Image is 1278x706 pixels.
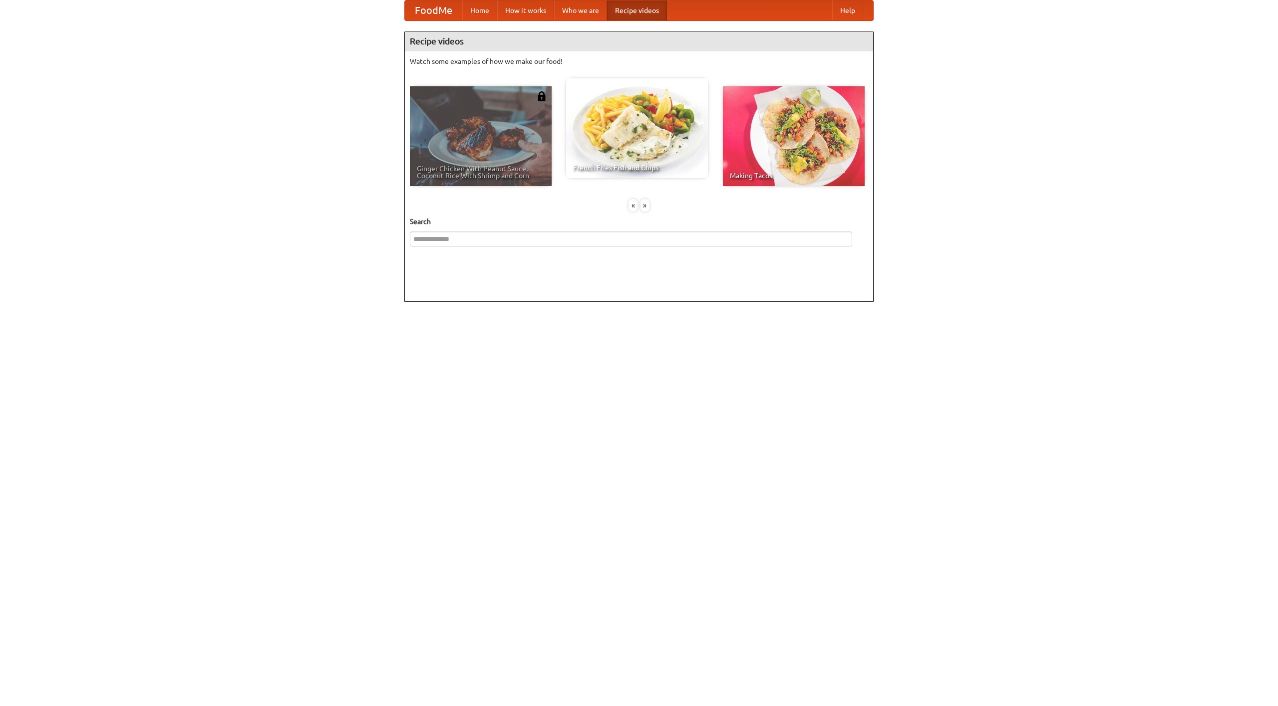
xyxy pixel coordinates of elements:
img: 483408.png [537,91,547,101]
a: Help [832,0,863,20]
a: Making Tacos [723,86,865,186]
span: Making Tacos [730,172,858,179]
h5: Search [410,217,868,227]
div: » [640,199,649,212]
a: Who we are [554,0,607,20]
div: « [629,199,638,212]
a: Recipe videos [607,0,667,20]
p: Watch some examples of how we make our food! [410,56,868,66]
a: FoodMe [405,0,462,20]
span: French Fries Fish and Chips [573,164,701,171]
a: Home [462,0,497,20]
a: French Fries Fish and Chips [566,78,708,178]
h4: Recipe videos [405,31,873,51]
a: How it works [497,0,554,20]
